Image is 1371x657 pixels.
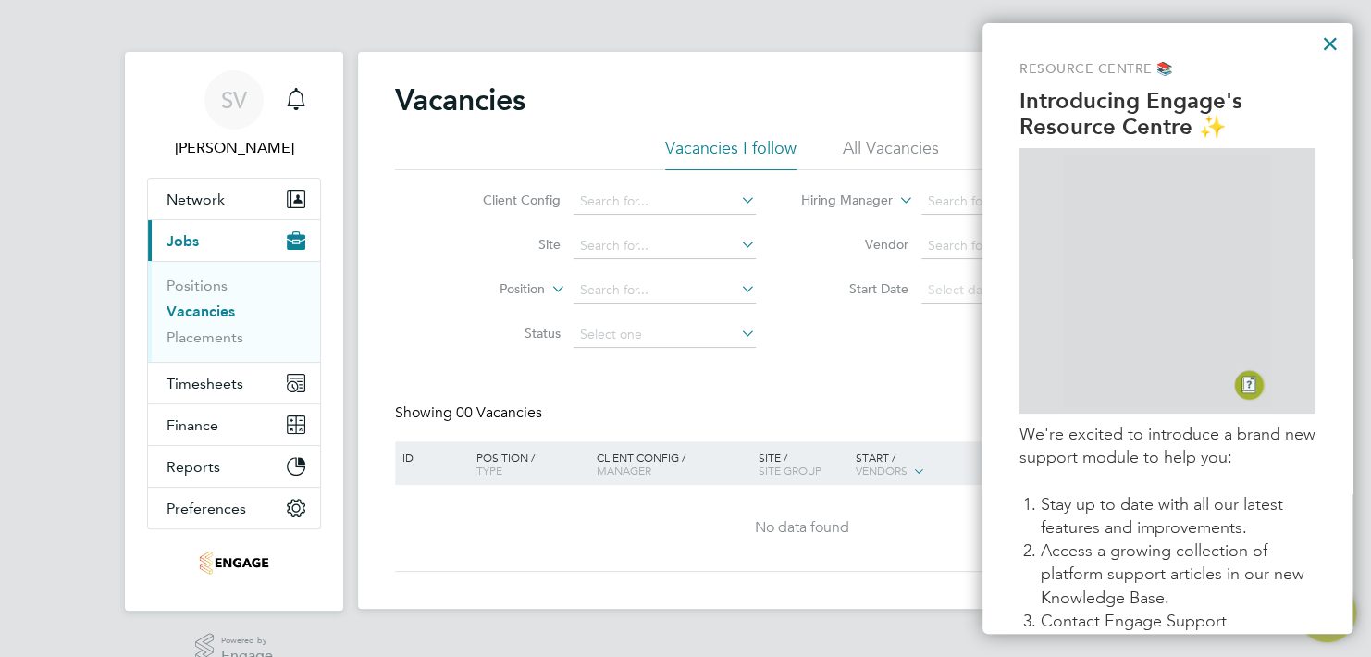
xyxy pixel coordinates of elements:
input: Select one [574,322,756,348]
span: Network [167,191,225,208]
img: GIF of Resource Centre being opened [1064,155,1271,406]
input: Search for... [574,278,756,304]
a: Go to account details [147,70,321,159]
input: Search for... [921,233,1104,259]
span: Site Group [759,463,821,477]
button: Close [1321,29,1339,58]
span: Jobs [167,232,199,250]
label: Site [454,236,561,253]
span: Preferences [167,500,246,517]
li: Contact Engage Support [1041,610,1315,633]
span: Type [476,463,502,477]
div: Position / [463,441,592,486]
p: Introducing Engage's [1019,88,1315,115]
div: Client Config / [592,441,754,486]
div: Reqd [980,441,1028,473]
li: Vacancies I follow [665,137,797,170]
li: Stay up to date with all our latest features and improvements. [1041,493,1315,539]
span: Select date [928,281,994,298]
li: All Vacancies [843,137,939,170]
input: Search for... [921,189,1104,215]
p: Resource Centre 📚 [1019,60,1315,79]
label: Status [454,325,561,341]
span: Vendors [855,463,907,477]
span: Powered by [221,633,273,649]
h2: Vacancies [395,81,525,118]
div: Showing [395,403,546,423]
input: Search for... [574,189,756,215]
img: secureaccessltd-logo-retina.png [199,548,269,577]
span: Timesheets [167,375,243,392]
label: Start Date [802,280,908,297]
input: Search for... [574,233,756,259]
label: Client Config [454,192,561,208]
nav: Main navigation [125,52,343,611]
div: Start / [850,441,980,488]
div: Site / [754,441,851,486]
a: Vacancies [167,303,235,320]
span: 00 Vacancies [456,403,542,422]
a: Positions [167,277,228,294]
div: ID [398,441,463,473]
a: Placements [167,328,243,346]
span: Sean Van Sittert [147,137,321,159]
label: Hiring Manager [786,192,893,210]
label: Vendor [802,236,908,253]
a: Go to home page [147,548,321,577]
span: Finance [167,416,218,434]
p: Resource Centre ✨ [1019,114,1315,141]
div: No data found [398,518,1206,538]
span: Manager [597,463,651,477]
span: Reports [167,458,220,476]
p: We're excited to introduce a brand new support module to help you: [1019,423,1315,469]
label: Position [438,280,545,299]
span: SV [221,88,247,112]
li: Access a growing collection of platform support articles in our new Knowledge Base. [1041,539,1315,610]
